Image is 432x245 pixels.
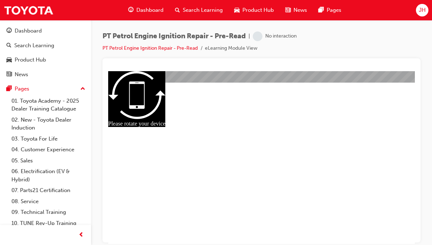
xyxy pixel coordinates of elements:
[3,24,88,38] a: Dashboard
[9,95,88,114] a: 01. Toyota Academy - 2025 Dealer Training Catalogue
[9,196,88,207] a: 08. Service
[327,6,341,14] span: Pages
[6,86,12,92] span: pages-icon
[285,6,291,15] span: news-icon
[416,4,428,16] button: JH
[248,32,250,40] span: |
[9,218,88,229] a: 10. TUNE Rev-Up Training
[102,45,198,51] a: PT Petrol Engine Ignition Repair - Pre-Read
[9,155,88,166] a: 05. Sales
[3,82,88,95] button: Pages
[136,6,164,14] span: Dashboard
[419,6,426,14] span: JH
[9,144,88,155] a: 04. Customer Experience
[3,53,88,67] a: Product Hub
[6,72,12,78] span: news-icon
[14,41,54,50] div: Search Learning
[175,6,180,15] span: search-icon
[9,166,88,185] a: 06. Electrification (EV & Hybrid)
[205,44,257,53] li: eLearning Module View
[3,23,88,82] button: DashboardSearch LearningProduct HubNews
[80,84,85,94] span: up-icon
[9,207,88,218] a: 09. Technical Training
[4,2,54,18] img: Trak
[9,185,88,196] a: 07. Parts21 Certification
[313,3,347,18] a: pages-iconPages
[3,39,88,52] a: Search Learning
[6,43,11,49] span: search-icon
[234,6,240,15] span: car-icon
[9,133,88,144] a: 03. Toyota For Life
[228,3,280,18] a: car-iconProduct Hub
[79,231,84,240] span: prev-icon
[15,85,29,93] div: Pages
[183,6,223,14] span: Search Learning
[9,114,88,133] a: 02. New - Toyota Dealer Induction
[15,70,28,79] div: News
[122,3,169,18] a: guage-iconDashboard
[242,6,274,14] span: Product Hub
[15,27,42,35] div: Dashboard
[3,68,88,81] a: News
[318,6,324,15] span: pages-icon
[128,6,134,15] span: guage-icon
[169,3,228,18] a: search-iconSearch Learning
[265,33,297,40] div: No interaction
[6,57,12,63] span: car-icon
[280,3,313,18] a: news-iconNews
[6,28,12,34] span: guage-icon
[102,32,246,40] span: PT Petrol Engine Ignition Repair - Pre-Read
[253,31,262,41] span: learningRecordVerb_NONE-icon
[15,56,46,64] div: Product Hub
[293,6,307,14] span: News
